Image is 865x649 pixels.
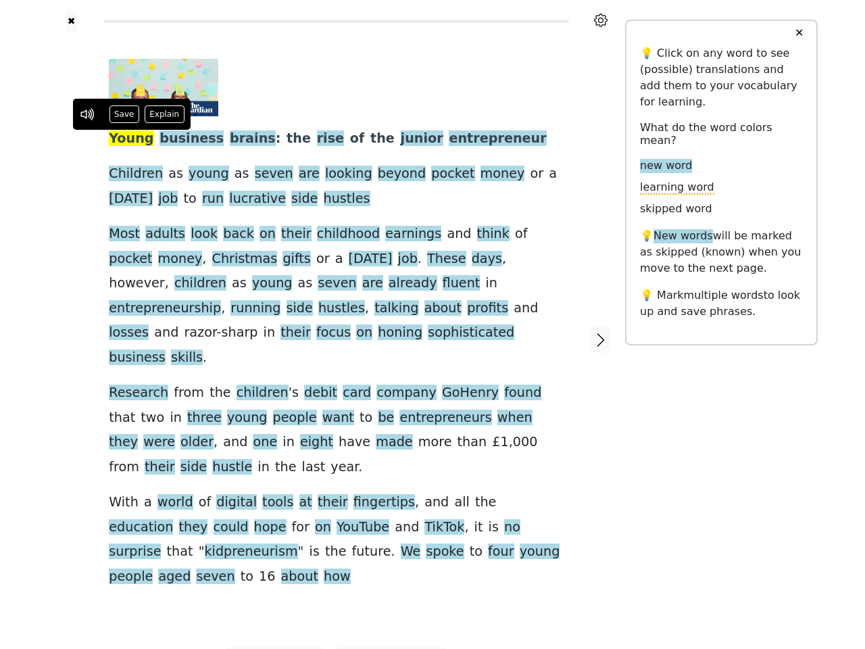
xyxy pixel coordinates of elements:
span: looking [325,166,372,183]
button: ✖ [66,11,77,32]
span: the [287,130,311,147]
span: These [427,251,466,268]
span: a [549,166,557,183]
span: they [109,434,138,451]
span: skipped word [640,202,712,216]
span: their [318,494,348,511]
span: seven [318,275,356,292]
span: tools [262,494,293,511]
span: one [253,434,277,451]
span: Most [109,226,140,243]
span: the [475,494,497,511]
span: rise [317,130,344,147]
span: , [415,494,419,511]
span: is [489,519,499,536]
span: to [184,191,197,208]
span: year [330,459,358,476]
span: Research [109,385,168,402]
span: in [282,434,295,451]
span: spoke [426,544,464,560]
span: world [157,494,193,511]
span: card [343,385,371,402]
span: young [189,166,229,183]
span: young [252,275,293,292]
span: : [276,130,281,147]
button: Explain [145,105,184,123]
span: business [159,130,224,147]
span: is [310,544,320,560]
span: multiple words [684,289,764,302]
span: and [223,434,247,451]
span: the [275,459,297,476]
span: on [315,519,331,536]
img: 4788.jpg [109,59,218,116]
span: as [234,166,249,183]
span: company [376,385,436,402]
span: [DATE] [109,191,153,208]
span: about [424,300,462,317]
span: the [325,544,347,560]
span: than [458,434,487,451]
span: four [488,544,514,560]
span: , [464,519,468,536]
button: Save [109,105,139,123]
span: children [237,385,289,402]
span: from [109,459,139,476]
span: all [454,494,469,511]
span: already [389,275,437,292]
span: their [145,459,175,476]
span: seven [255,166,293,183]
span: , [214,434,218,451]
span: hope [254,519,287,536]
span: entrepreneur [449,130,546,147]
span: their [280,324,311,341]
span: beyond [378,166,426,183]
span: business [109,350,166,366]
span: . [203,350,207,366]
span: that [167,544,193,560]
span: the [370,130,395,147]
span: back [223,226,254,243]
span: people [273,410,317,427]
span: about [281,569,318,585]
span: or [316,251,330,268]
span: and [395,519,419,536]
span: pocket [109,251,152,268]
p: 💡 Click on any word to see (possible) translations and add them to your vocabulary for learning. [640,45,803,110]
span: eight [300,434,333,451]
span: brains [230,130,276,147]
span: , [165,275,169,292]
span: future [352,544,391,560]
span: running [230,300,280,317]
span: side [180,459,207,476]
span: , [365,300,369,317]
span: hustles [324,191,370,208]
span: were [143,434,175,451]
span: people [109,569,153,585]
span: when [497,410,533,427]
span: no [504,519,520,536]
span: as [168,166,183,183]
span: of [350,130,365,147]
span: . [418,251,422,268]
span: honing [378,324,422,341]
span: a [144,494,152,511]
span: seven [196,569,234,585]
span: entrepreneurs [399,410,491,427]
span: , [509,434,513,451]
span: could [214,519,249,536]
h6: What do the word colors mean? [640,121,803,147]
span: , [502,251,506,268]
span: gifts [282,251,310,268]
span: in [257,459,270,476]
span: as [232,275,247,292]
span: With [109,494,139,511]
span: junior [401,130,443,147]
span: losses [109,324,149,341]
span: want [322,410,354,427]
p: 💡 will be marked as skipped (known) when you move to the next page. [640,228,803,277]
span: a [335,251,343,268]
span: of [515,226,528,243]
span: last [302,459,326,476]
